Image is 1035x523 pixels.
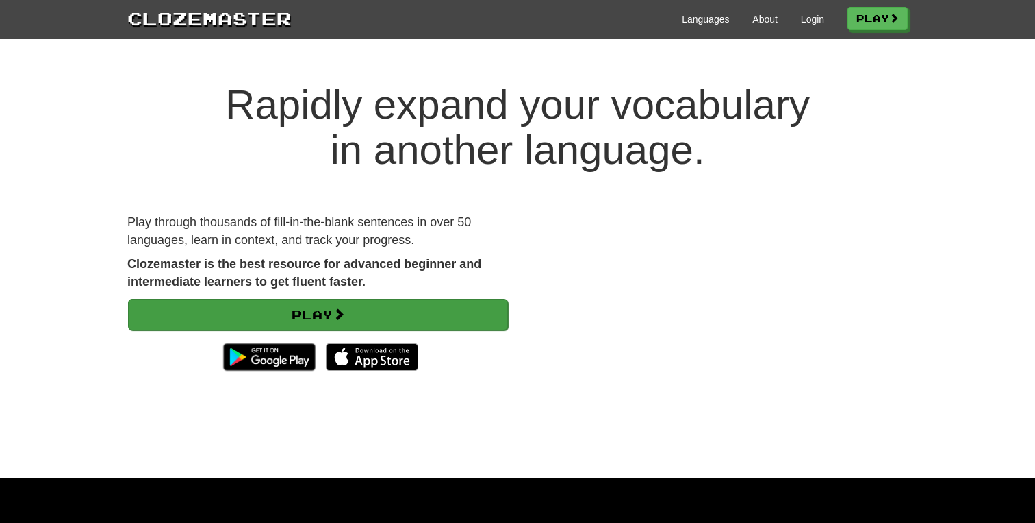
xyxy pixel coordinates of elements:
p: Play through thousands of fill-in-the-blank sentences in over 50 languages, learn in context, and... [127,214,507,249]
a: About [752,12,778,26]
a: Clozemaster [127,5,292,31]
a: Languages [682,12,729,26]
img: Download_on_the_App_Store_Badge_US-UK_135x40-25178aeef6eb6b83b96f5f2d004eda3bffbb37122de64afbaef7... [326,343,418,371]
a: Login [801,12,824,26]
a: Play [847,7,908,30]
strong: Clozemaster is the best resource for advanced beginner and intermediate learners to get fluent fa... [127,257,481,289]
img: Get it on Google Play [216,337,322,378]
a: Play [128,299,508,330]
